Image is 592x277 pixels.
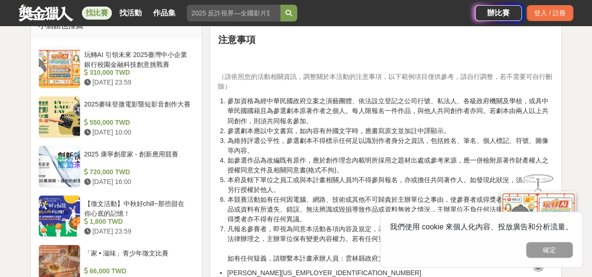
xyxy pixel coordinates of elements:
[475,5,522,21] a: 辦比賽
[84,177,191,186] div: [DATE] 16:00
[227,135,554,155] li: 為維持評選公平性，參選劇本不得標示任何足以識別作者身分之資訊，包括姓名、筆名、個人標記、符號、圖像等內容。
[84,68,191,78] div: 310,000 TWD
[84,127,191,137] div: [DATE] 10:00
[227,175,554,194] li: 本府及轄下單位之員工或與本計畫相關人員均不得參與報名，亦或擔任共同著作人。如發現此狀況，須將其著作另行授權於他人。
[82,7,112,20] a: 找比賽
[38,96,195,138] a: 2025麥味登微電影暨短影音創作大賽 550,000 TWD [DATE] 10:00
[84,216,191,226] div: 1,800 TWD
[526,5,573,21] div: 登入 / 註冊
[390,223,573,231] span: 我們使用 cookie 來個人化內容、投放廣告和分析流量。
[218,35,255,45] strong: 注意事項
[84,199,191,216] div: 【徵文活動】中秋好chill~那些甜在你心底的記憶！
[227,155,554,175] li: 如參選作品為改編既有原作，應於創作理念內載明所採用之題材出處或參考來源，應一併檢附原著作財產權人之授權同意文件及相關同意書(格式不拘)。
[84,50,191,68] div: 玩轉AI 引領未來 2025臺灣中小企業銀行校園金融科技創意挑戰賽
[187,5,280,21] input: 2025 反詐視界—全國影片競賽
[84,78,191,87] div: [DATE] 23:59
[227,224,554,263] li: 凡報名參賽者，即視為同意本活動各項內容及規定，若有任何未盡事宜或不可抗拒因素而有所異動，依中華民國法律辦理之，主辦單位保有變更內容權力。若有任何更動，皆以活動網站公告為準，不另行通知。 如有任何...
[84,266,191,276] div: 66,000 TWD
[38,145,195,187] a: 2025 康寧創星家 - 創新應用競賽 720,000 TWD [DATE] 16:00
[84,99,191,117] div: 2025麥味登微電影暨短影音創作大賽
[84,167,191,177] div: 720,000 TWD
[218,73,552,90] span: （請依照您的活動相關資訊，調整關於本活動的注意事項，以下範例項目僅供參考，請自行調整，若不需要可自行刪除）
[501,192,576,254] img: d2146d9a-e6f6-4337-9592-8cefde37ba6b.png
[84,226,191,236] div: [DATE] 23:59
[227,194,554,224] li: 本競賽活動如有任何因電腦、網路、技術或其他不可歸責於主辦單位之事由，使參賽者或得獎者上傳或登錄之作品或資料有所遺失、錯誤、無法辨識或毀損導致作品或資料無效之情況，主辦單位不負任何法律責任，參賽者...
[84,149,191,167] div: 2025 康寧創星家 - 創新應用競賽
[84,248,191,266] div: 「家 • 滋味」青少年徵文比賽
[227,126,554,135] li: 參選劇本應以中文書寫，如內容有外國文字時，應書寫原文並加註中譯顯示。
[38,46,195,88] a: 玩轉AI 引領未來 2025臺灣中小企業銀行校園金融科技創意挑戰賽 310,000 TWD [DATE] 23:59
[84,117,191,127] div: 550,000 TWD
[227,96,554,126] li: 參加資格為經中華民國政府立案之演藝團體、依法設立登記之公司行號、私法人、各級政府機關及學校，或具中華民國國籍且為參選劇本原著作者之個人。每人限報名一件作品，與他人共同創作者亦同。若劇本由兩人以上...
[38,195,195,237] a: 【徵文活動】中秋好chill~那些甜在你心底的記憶！ 1,800 TWD [DATE] 23:59
[116,7,146,20] a: 找活動
[149,7,179,20] a: 作品集
[526,242,573,258] button: 確定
